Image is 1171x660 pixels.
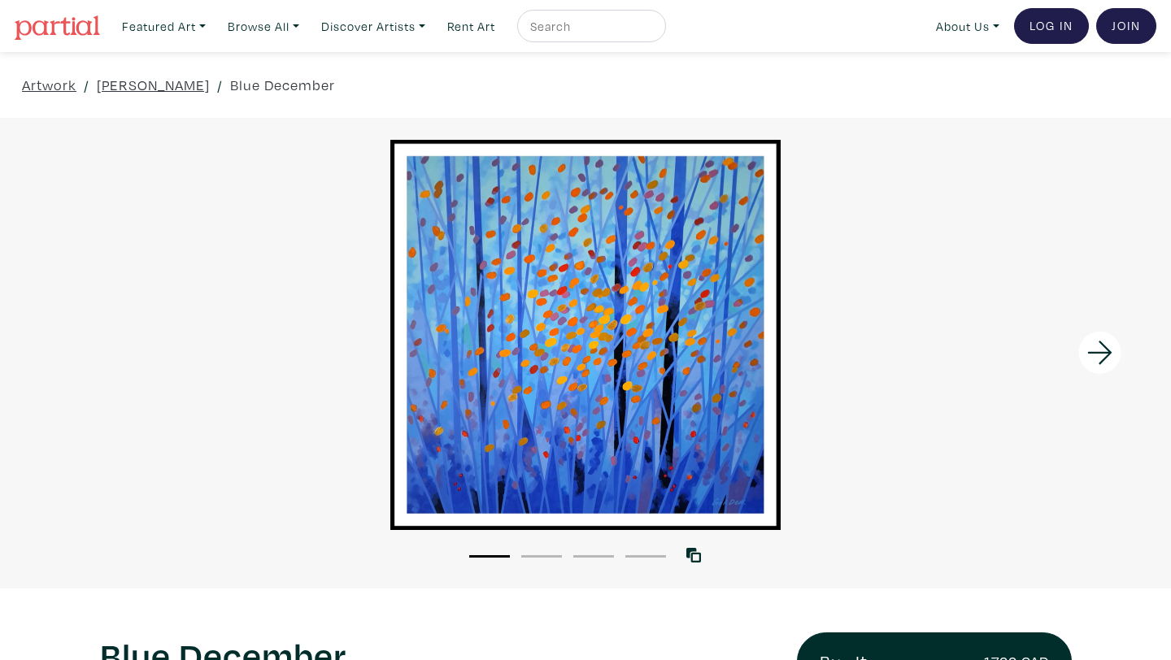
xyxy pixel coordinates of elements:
[440,10,503,43] a: Rent Art
[230,74,335,96] a: Blue December
[22,74,76,96] a: Artwork
[573,555,614,558] button: 3 of 4
[469,555,510,558] button: 1 of 4
[97,74,210,96] a: [PERSON_NAME]
[217,74,223,96] span: /
[521,555,562,558] button: 2 of 4
[929,10,1007,43] a: About Us
[115,10,213,43] a: Featured Art
[220,10,307,43] a: Browse All
[314,10,433,43] a: Discover Artists
[529,16,651,37] input: Search
[84,74,89,96] span: /
[625,555,666,558] button: 4 of 4
[1014,8,1089,44] a: Log In
[1096,8,1156,44] a: Join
